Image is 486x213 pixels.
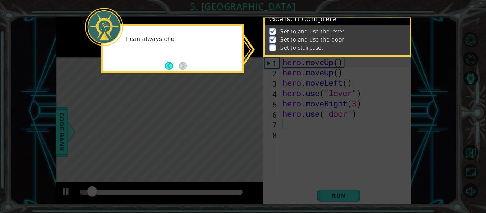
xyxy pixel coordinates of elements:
[165,62,179,70] button: Back
[279,27,344,35] p: Get to and use the lever
[269,15,337,23] span: Goals
[279,44,323,52] p: Get to staircase.
[179,62,187,70] button: Next
[269,27,276,33] img: Check mark for checkbox
[291,15,337,23] span: : Incomplete
[126,35,237,43] p: I can always che
[269,36,276,41] img: Check mark for checkbox
[279,36,344,43] p: Get to and use the door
